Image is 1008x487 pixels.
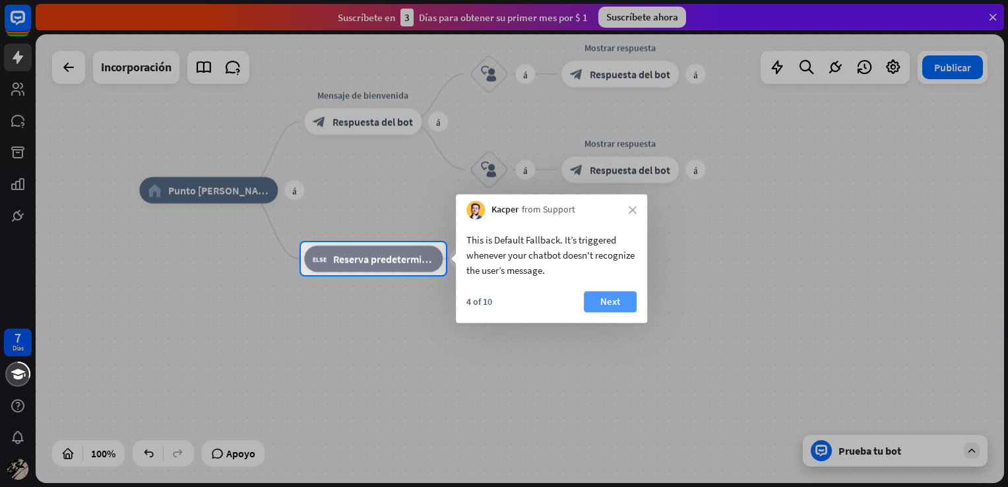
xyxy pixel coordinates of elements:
[600,292,620,311] font: Next
[466,232,637,278] div: This is Default Fallback. It’s triggered whenever your chatbot doesn't recognize the user’s message.
[584,291,637,312] button: Next
[313,252,327,265] i: block_fallback
[522,204,575,217] span: from Support
[333,252,434,265] span: Reserva predeterminada
[491,204,519,217] span: Kacper
[11,5,50,45] button: Abrir widget de chat de LiveChat
[466,296,492,308] div: 4 of 10
[629,206,637,214] i: close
